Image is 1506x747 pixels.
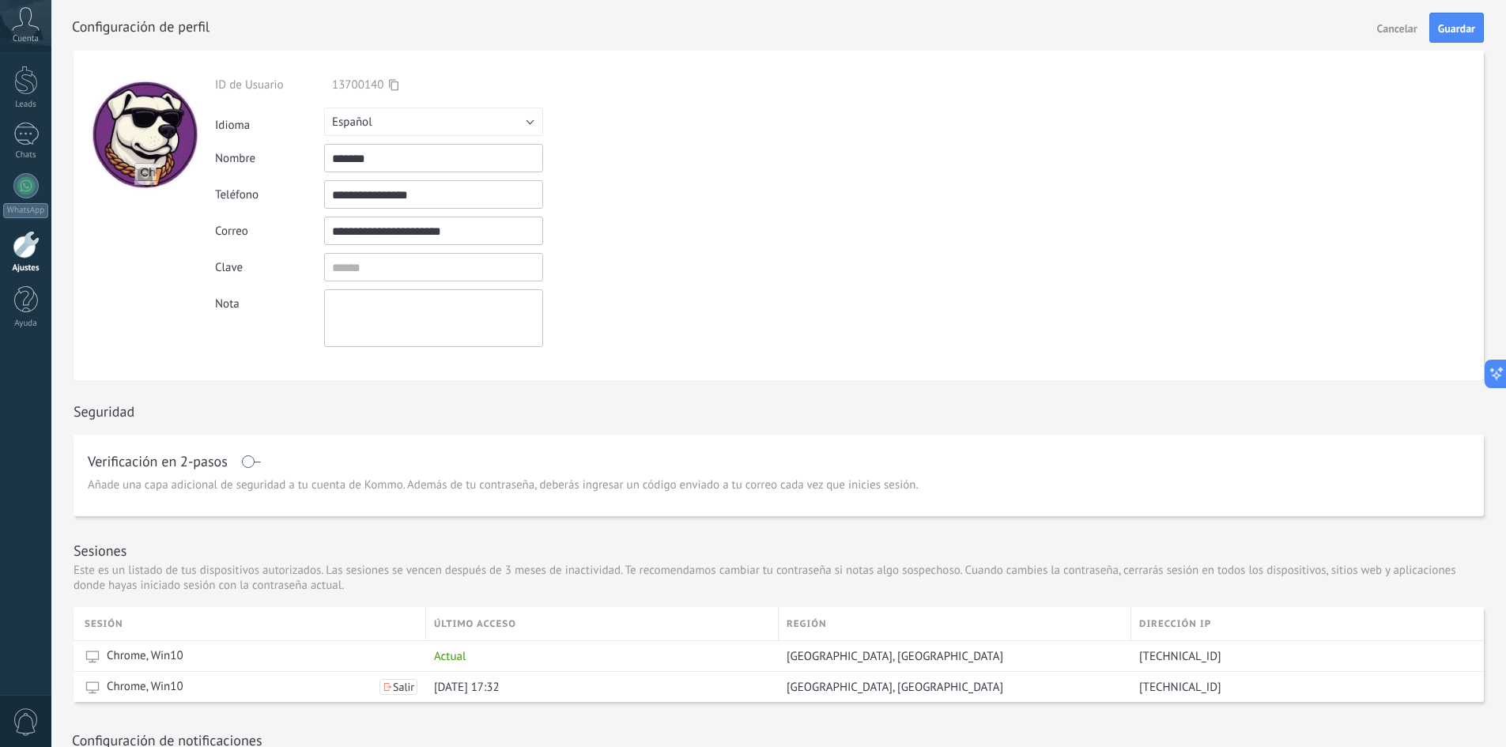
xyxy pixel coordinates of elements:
[332,115,372,130] span: Español
[215,151,324,166] div: Nombre
[426,607,778,640] div: último acceso
[787,680,1003,695] span: [GEOGRAPHIC_DATA], [GEOGRAPHIC_DATA]
[215,111,324,133] div: Idioma
[3,319,49,329] div: Ayuda
[779,607,1130,640] div: Región
[74,541,126,560] h1: Sesiones
[3,150,49,160] div: Chats
[1131,672,1472,702] div: 84.252.114.2
[85,607,425,640] div: Sesión
[215,77,324,92] div: ID de Usuario
[332,77,383,92] span: 13700140
[434,680,500,695] span: [DATE] 17:32
[779,672,1123,702] div: Buenos Aires, Argentina
[1371,15,1424,40] button: Cancelar
[779,641,1123,671] div: Buenos Aires, Argentina
[3,203,48,218] div: WhatsApp
[215,187,324,202] div: Teléfono
[215,224,324,239] div: Correo
[1377,23,1417,34] span: Cancelar
[3,100,49,110] div: Leads
[107,679,183,695] span: Chrome, Win10
[1131,641,1472,671] div: 84.252.114.4
[393,681,414,692] span: Salir
[74,402,134,421] h1: Seguridad
[215,260,324,275] div: Clave
[215,289,324,311] div: Nota
[88,455,228,468] h1: Verificación en 2-pasos
[1438,23,1475,34] span: Guardar
[13,34,39,44] span: Cuenta
[3,263,49,274] div: Ajustes
[1139,680,1221,695] span: [TECHNICAL_ID]
[74,563,1484,593] p: Este es un listado de tus dispositivos autorizados. Las sesiones se vencen después de 3 meses de ...
[1429,13,1484,43] button: Guardar
[107,648,183,664] span: Chrome, Win10
[1131,607,1484,640] div: Dirección IP
[1139,649,1221,664] span: [TECHNICAL_ID]
[434,649,466,664] span: Actual
[787,649,1003,664] span: [GEOGRAPHIC_DATA], [GEOGRAPHIC_DATA]
[324,108,543,136] button: Español
[379,679,417,695] button: Salir
[88,477,919,493] span: Añade una capa adicional de seguridad a tu cuenta de Kommo. Además de tu contraseña, deberás ingr...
